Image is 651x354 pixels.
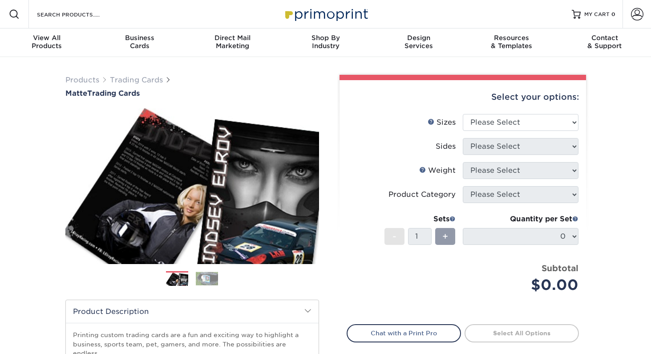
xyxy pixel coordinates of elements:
[186,34,279,42] span: Direct Mail
[347,324,461,342] a: Chat with a Print Pro
[372,34,465,50] div: Services
[442,230,448,243] span: +
[542,263,578,273] strong: Subtotal
[465,34,558,50] div: & Templates
[465,28,558,57] a: Resources& Templates
[93,34,186,42] span: Business
[65,76,99,84] a: Products
[186,28,279,57] a: Direct MailMarketing
[65,89,319,98] a: MatteTrading Cards
[65,89,319,98] h1: Trading Cards
[558,28,651,57] a: Contact& Support
[584,11,610,18] span: MY CART
[463,214,578,224] div: Quantity per Set
[93,28,186,57] a: BusinessCards
[384,214,456,224] div: Sets
[281,4,370,24] img: Primoprint
[388,189,456,200] div: Product Category
[558,34,651,42] span: Contact
[469,274,578,296] div: $0.00
[279,34,372,42] span: Shop By
[392,230,396,243] span: -
[36,9,123,20] input: SEARCH PRODUCTS.....
[279,28,372,57] a: Shop ByIndustry
[611,11,615,17] span: 0
[93,34,186,50] div: Cards
[279,34,372,50] div: Industry
[465,324,579,342] a: Select All Options
[465,34,558,42] span: Resources
[558,34,651,50] div: & Support
[65,98,319,274] img: Matte 01
[372,28,465,57] a: DesignServices
[436,141,456,152] div: Sides
[428,117,456,128] div: Sizes
[186,34,279,50] div: Marketing
[166,272,188,287] img: Trading Cards 01
[196,272,218,285] img: Trading Cards 02
[347,80,579,114] div: Select your options:
[372,34,465,42] span: Design
[2,327,76,351] iframe: Google Customer Reviews
[66,300,319,323] h2: Product Description
[419,165,456,176] div: Weight
[110,76,163,84] a: Trading Cards
[65,89,87,98] span: Matte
